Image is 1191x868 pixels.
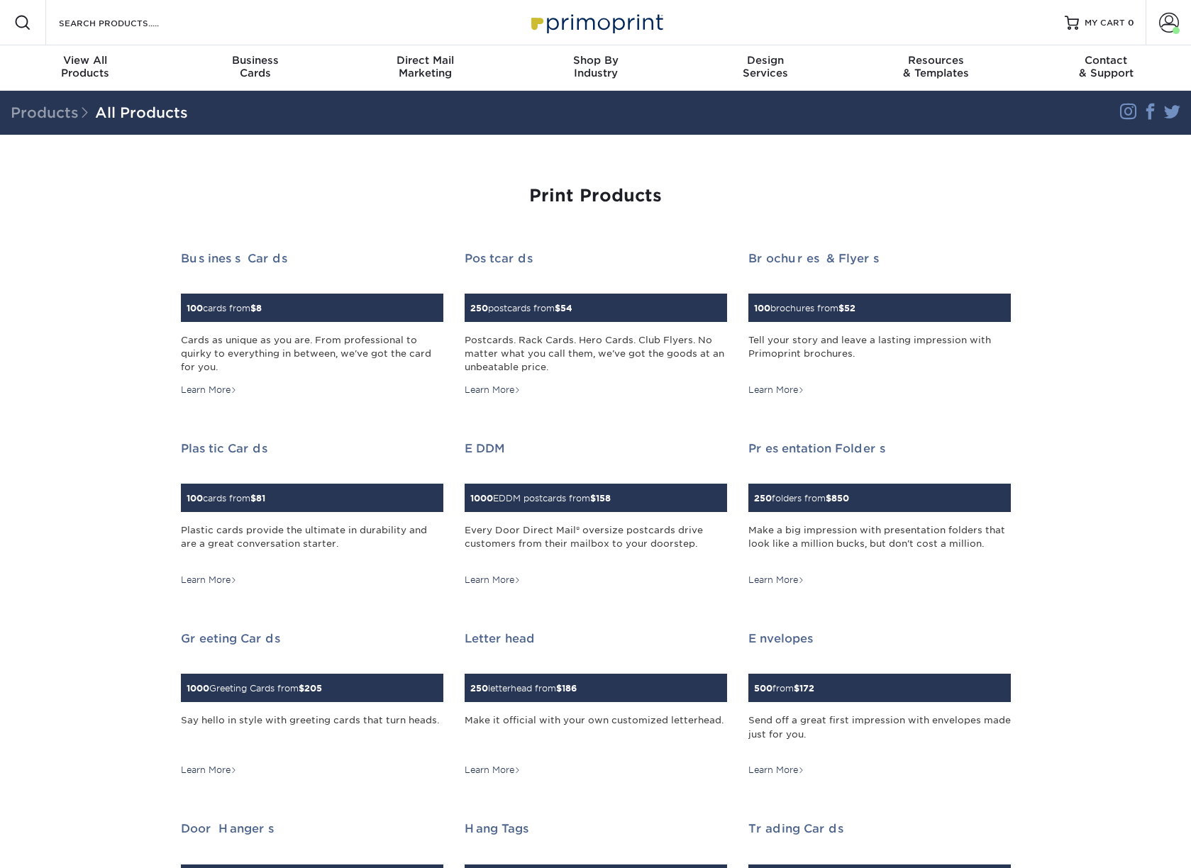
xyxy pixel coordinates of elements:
[748,574,804,586] div: Learn More
[250,493,256,503] span: $
[181,822,443,835] h2: Door Hangers
[465,713,727,754] div: Make it official with your own customized letterhead.
[748,632,1011,645] h2: Envelopes
[465,252,727,265] h2: Postcards
[511,45,681,91] a: Shop ByIndustry
[838,303,844,313] span: $
[187,303,203,313] span: 100
[555,303,560,313] span: $
[465,384,521,396] div: Learn More
[680,54,851,67] span: Design
[181,285,182,286] img: Business Cards
[187,303,262,313] small: cards from
[1021,45,1191,91] a: Contact& Support
[181,713,443,754] div: Say hello in style with greeting cards that turn heads.
[748,442,1011,586] a: Presentation Folders 250folders from$850 Make a big impression with presentation folders that loo...
[181,574,237,586] div: Learn More
[465,523,727,564] div: Every Door Direct Mail® oversize postcards drive customers from their mailbox to your doorstep.
[181,442,443,586] a: Plastic Cards 100cards from$81 Plastic cards provide the ultimate in durability and are a great c...
[754,683,814,694] small: from
[465,252,727,396] a: Postcards 250postcards from$54 Postcards. Rack Cards. Hero Cards. Club Flyers. No matter what you...
[465,822,727,835] h2: Hang Tags
[470,493,493,503] span: 1000
[187,683,209,694] span: 1000
[851,54,1021,79] div: & Templates
[851,54,1021,67] span: Resources
[465,632,727,777] a: Letterhead 250letterhead from$186 Make it official with your own customized letterhead. Learn More
[181,252,443,396] a: Business Cards 100cards from$8 Cards as unique as you are. From professional to quirky to everyth...
[596,493,611,503] span: 158
[748,333,1011,374] div: Tell your story and leave a lasting impression with Primoprint brochures.
[748,632,1011,777] a: Envelopes 500from$172 Send off a great first impression with envelopes made just for you. Learn More
[844,303,855,313] span: 52
[511,54,681,79] div: Industry
[754,303,855,313] small: brochures from
[754,683,772,694] span: 500
[748,252,1011,396] a: Brochures & Flyers 100brochures from$52 Tell your story and leave a lasting impression with Primo...
[57,14,196,31] input: SEARCH PRODUCTS.....
[680,45,851,91] a: DesignServices
[470,683,577,694] small: letterhead from
[187,493,203,503] span: 100
[181,523,443,564] div: Plastic cards provide the ultimate in durability and are a great conversation starter.
[250,303,256,313] span: $
[304,683,322,694] span: 205
[465,442,727,586] a: EDDM 1000EDDM postcards from$158 Every Door Direct Mail® oversize postcards drive customers from ...
[181,475,182,476] img: Plastic Cards
[470,303,572,313] small: postcards from
[299,683,304,694] span: $
[465,574,521,586] div: Learn More
[170,54,340,79] div: Cards
[470,493,611,503] small: EDDM postcards from
[754,303,770,313] span: 100
[748,442,1011,455] h2: Presentation Folders
[470,683,488,694] span: 250
[1021,54,1191,79] div: & Support
[170,45,340,91] a: BusinessCards
[170,54,340,67] span: Business
[181,764,237,777] div: Learn More
[794,683,799,694] span: $
[525,7,667,38] img: Primoprint
[754,493,772,503] span: 250
[748,523,1011,564] div: Make a big impression with presentation folders that look like a million bucks, but don't cost a ...
[465,442,727,455] h2: EDDM
[181,666,182,667] img: Greeting Cards
[590,493,596,503] span: $
[181,333,443,374] div: Cards as unique as you are. From professional to quirky to everything in between, we've got the c...
[748,384,804,396] div: Learn More
[826,493,831,503] span: $
[187,683,322,694] small: Greeting Cards from
[181,632,443,645] h2: Greeting Cards
[181,384,237,396] div: Learn More
[1128,18,1134,28] span: 0
[181,252,443,265] h2: Business Cards
[1021,54,1191,67] span: Contact
[680,54,851,79] div: Services
[95,104,188,121] a: All Products
[470,303,488,313] span: 250
[181,186,1011,206] h1: Print Products
[465,764,521,777] div: Learn More
[748,822,1011,835] h2: Trading Cards
[754,493,849,503] small: folders from
[851,45,1021,91] a: Resources& Templates
[181,442,443,455] h2: Plastic Cards
[340,54,511,79] div: Marketing
[181,632,443,777] a: Greeting Cards 1000Greeting Cards from$205 Say hello in style with greeting cards that turn heads...
[256,303,262,313] span: 8
[340,45,511,91] a: Direct MailMarketing
[556,683,562,694] span: $
[831,493,849,503] span: 850
[748,713,1011,754] div: Send off a great first impression with envelopes made just for you.
[560,303,572,313] span: 54
[181,856,182,857] img: Door Hangers
[465,333,727,374] div: Postcards. Rack Cards. Hero Cards. Club Flyers. No matter what you call them, we've got the goods...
